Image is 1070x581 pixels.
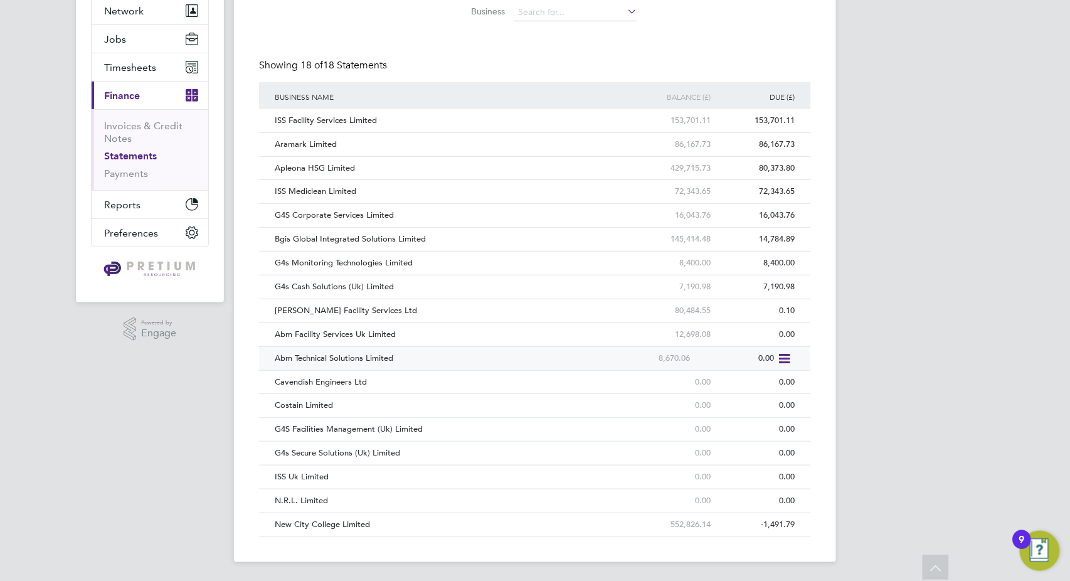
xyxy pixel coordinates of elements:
[1019,540,1025,556] div: 9
[272,418,630,441] div: G4S Facilities Management (Uk) Limited
[272,132,798,143] a: Aramark Limited86,167.7386,167.73
[272,299,630,322] div: [PERSON_NAME] Facility Services Ltd
[272,228,630,251] div: Bgis Global Integrated Solutions Limited
[1020,531,1060,571] button: Open Resource Center, 9 new notifications
[714,275,798,299] div: 7,190.98
[272,394,630,417] div: Costain Limited
[630,394,714,417] div: 0.00
[630,513,714,536] div: 552,826.14
[272,370,798,381] a: Cavendish Engineers Ltd0.000.00
[714,371,798,394] div: 0.00
[272,466,630,489] div: ISS Uk Limited
[141,328,176,339] span: Engage
[92,219,208,247] button: Preferences
[300,59,387,72] span: 18 Statements
[272,203,798,214] a: G4S Corporate Services Limited16,043.7616,043.76
[630,133,714,156] div: 86,167.73
[272,346,798,357] a: Abm Technical Solutions Limited8,670.060.00
[272,465,798,476] a: ISS Uk Limited0.000.00
[272,157,630,180] div: Apleona HSG Limited
[272,393,798,404] a: Costain Limited0.000.00
[630,180,714,203] div: 72,343.65
[272,204,630,227] div: G4S Corporate Services Limited
[714,157,798,180] div: 80,373.80
[630,109,714,132] div: 153,701.11
[92,82,208,109] button: Finance
[272,489,798,499] a: N.R.L. Limited0.000.00
[272,252,630,275] div: G4s Monitoring Technologies Limited
[272,299,798,309] a: [PERSON_NAME] Facility Services Ltd80,484.550.10
[630,157,714,180] div: 429,715.73
[714,228,798,251] div: 14,784.89
[630,418,714,441] div: 0.00
[433,6,505,17] label: Business
[272,323,630,346] div: Abm Facility Services Uk Limited
[272,156,798,167] a: Apleona HSG Limited429,715.7380,373.80
[104,227,158,239] span: Preferences
[630,82,714,111] div: Balance (£)
[714,394,798,417] div: 0.00
[272,82,630,111] div: Business Name
[630,323,714,346] div: 12,698.08
[272,275,630,299] div: G4s Cash Solutions (Uk) Limited
[714,133,798,156] div: 86,167.73
[272,251,798,262] a: G4s Monitoring Technologies Limited8,400.008,400.00
[259,59,389,72] div: Showing
[714,204,798,227] div: 16,043.76
[630,489,714,513] div: 0.00
[714,252,798,275] div: 8,400.00
[714,489,798,513] div: 0.00
[91,260,209,280] a: Go to home page
[714,299,798,322] div: 0.10
[272,371,630,394] div: Cavendish Engineers Ltd
[104,61,156,73] span: Timesheets
[272,513,798,523] a: New City College Limited552,826.14-1,491.79
[609,347,693,370] div: 8,670.06
[714,442,798,465] div: 0.00
[272,109,798,119] a: ISS Facility Services Limited153,701.11153,701.11
[714,180,798,203] div: 72,343.65
[104,150,157,162] a: Statements
[272,227,798,238] a: Bgis Global Integrated Solutions Limited145,414.4814,784.89
[272,441,798,452] a: G4s Secure Solutions (Uk) Limited0.000.00
[714,109,798,132] div: 153,701.11
[100,260,199,280] img: pretium-logo-retina.png
[104,199,140,211] span: Reports
[272,489,630,513] div: N.R.L. Limited
[92,53,208,81] button: Timesheets
[92,25,208,53] button: Jobs
[92,191,208,218] button: Reports
[714,513,798,536] div: -1,491.79
[630,275,714,299] div: 7,190.98
[272,179,798,190] a: ISS Mediclean Limited72,343.6572,343.65
[714,82,798,111] div: Due (£)
[104,33,126,45] span: Jobs
[693,347,777,370] div: 0.00
[104,168,148,179] a: Payments
[514,4,637,21] input: Search for...
[124,317,177,341] a: Powered byEngage
[272,347,609,370] div: Abm Technical Solutions Limited
[630,204,714,227] div: 16,043.76
[714,418,798,441] div: 0.00
[630,371,714,394] div: 0.00
[272,322,798,333] a: Abm Facility Services Uk Limited12,698.080.00
[630,228,714,251] div: 145,414.48
[630,442,714,465] div: 0.00
[92,109,208,190] div: Finance
[272,109,630,132] div: ISS Facility Services Limited
[300,59,323,72] span: 18 of
[272,417,798,428] a: G4S Facilities Management (Uk) Limited0.000.00
[630,252,714,275] div: 8,400.00
[104,120,183,144] a: Invoices & Credit Notes
[630,466,714,489] div: 0.00
[272,275,798,285] a: G4s Cash Solutions (Uk) Limited7,190.987,190.98
[630,299,714,322] div: 80,484.55
[104,90,140,102] span: Finance
[272,442,630,465] div: G4s Secure Solutions (Uk) Limited
[272,513,630,536] div: New City College Limited
[141,317,176,328] span: Powered by
[104,5,144,17] span: Network
[714,466,798,489] div: 0.00
[714,323,798,346] div: 0.00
